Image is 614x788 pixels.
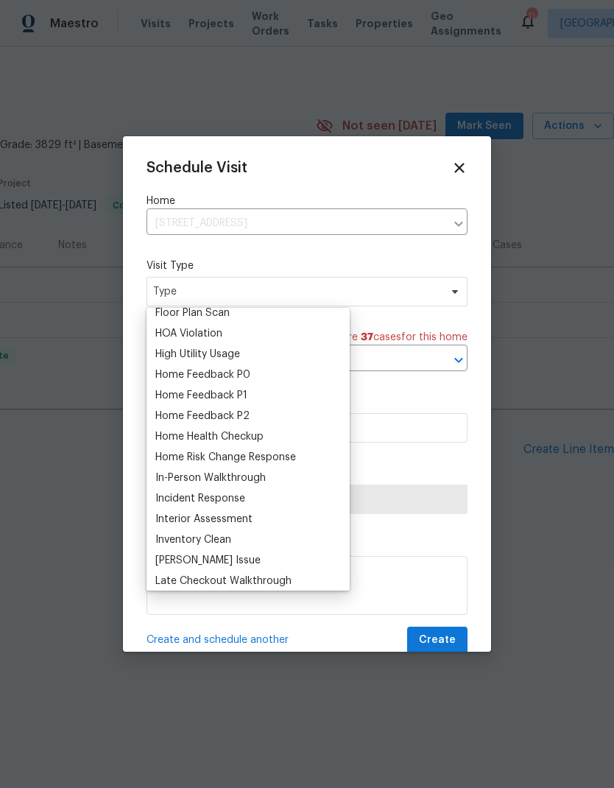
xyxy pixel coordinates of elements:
[147,212,445,235] input: Enter in an address
[147,258,467,273] label: Visit Type
[155,409,250,423] div: Home Feedback P2
[155,532,231,547] div: Inventory Clean
[407,627,467,654] button: Create
[314,330,467,345] span: There are case s for this home
[147,194,467,208] label: Home
[147,633,289,647] span: Create and schedule another
[451,160,467,176] span: Close
[155,306,230,320] div: Floor Plan Scan
[155,553,261,568] div: [PERSON_NAME] Issue
[153,284,440,299] span: Type
[155,429,264,444] div: Home Health Checkup
[155,367,250,382] div: Home Feedback P0
[155,326,222,341] div: HOA Violation
[448,350,469,370] button: Open
[147,161,247,175] span: Schedule Visit
[155,491,245,506] div: Incident Response
[361,332,373,342] span: 37
[419,631,456,650] span: Create
[155,388,247,403] div: Home Feedback P1
[155,471,266,485] div: In-Person Walkthrough
[155,574,292,588] div: Late Checkout Walkthrough
[155,450,296,465] div: Home Risk Change Response
[155,512,253,527] div: Interior Assessment
[155,347,240,362] div: High Utility Usage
